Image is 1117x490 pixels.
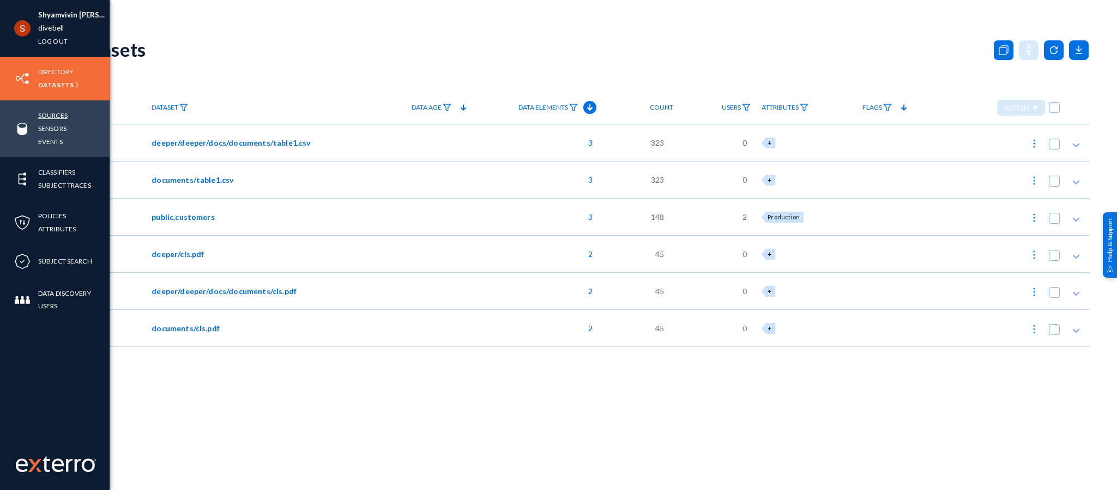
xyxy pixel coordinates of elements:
span: 323 [651,137,664,148]
span: 45 [655,285,664,297]
div: Help & Support [1103,212,1117,278]
span: 0 [742,174,747,186]
span: 0 [742,248,747,260]
a: Users [716,98,756,117]
span: Count [650,104,673,111]
a: Directory [38,65,73,78]
a: Data Age [406,98,457,117]
img: exterro-logo.svg [28,459,41,472]
span: 0 [742,322,747,334]
span: + [768,139,771,146]
li: Shyamvivin [PERSON_NAME] [PERSON_NAME] [38,9,110,22]
span: Production [768,213,800,220]
img: icon-sources.svg [14,121,31,137]
img: icon-more.svg [1029,249,1040,260]
span: 3 [583,174,593,186]
span: public.customers [152,211,215,223]
a: Log out [38,35,68,47]
span: 2 [742,211,747,223]
img: icon-more.svg [1029,286,1040,297]
span: + [768,176,771,183]
span: + [768,288,771,295]
img: icon-filter.svg [883,104,892,111]
a: Subject Search [38,255,92,267]
img: exterro-work-mark.svg [16,456,96,472]
a: Subject Traces [38,179,91,192]
img: icon-more.svg [1029,138,1040,149]
span: Flags [862,104,882,111]
span: Dataset [152,104,178,111]
span: documents/cls.pdf [152,322,220,334]
a: Policies [38,210,66,222]
img: icon-policies.svg [14,214,31,231]
span: 148 [651,211,664,223]
span: 0 [742,137,747,148]
span: Attributes [762,104,799,111]
img: icon-filter.svg [443,104,451,111]
img: ACg8ocLCHWB70YVmYJSZIkanuWRMiAOKj9BOxslbKTvretzi-06qRA=s96-c [14,20,31,37]
span: 3 [583,137,593,148]
span: + [768,325,771,332]
img: icon-filter.svg [800,104,808,111]
a: Dataset [146,98,194,117]
img: icon-filter.svg [742,104,751,111]
span: documents/table1.csv [152,174,233,186]
span: 0 [742,285,747,297]
span: 45 [655,248,664,260]
a: Classifiers [38,166,75,178]
span: + [768,250,771,258]
img: icon-elements.svg [14,171,31,187]
span: 45 [655,322,664,334]
a: Attributes [38,223,76,235]
a: Sources [38,109,68,122]
a: Datasets [38,79,74,91]
span: 323 [651,174,664,186]
span: deeper/deeper/docs/documents/table1.csv [152,137,310,148]
a: Data Elements [513,98,583,117]
a: Events [38,135,63,148]
span: 2 [583,322,593,334]
a: Attributes [756,98,814,117]
span: 3 [583,211,593,223]
img: icon-inventory.svg [14,70,31,87]
img: help_support.svg [1107,265,1114,272]
a: Flags [857,98,897,117]
span: 2 [583,285,593,297]
img: icon-more.svg [1029,212,1040,223]
img: icon-filter.svg [179,104,188,111]
span: Data Elements [518,104,568,111]
img: icon-more.svg [1029,324,1040,334]
a: Sensors [38,122,67,135]
span: 2 [583,248,593,260]
img: icon-filter.svg [569,104,578,111]
a: divebell [38,22,64,34]
span: deeper/deeper/docs/documents/cls.pdf [152,285,297,297]
a: Data Discovery Users [38,287,110,312]
span: Data Age [412,104,442,111]
span: Users [722,104,741,111]
img: icon-compliance.svg [14,253,31,270]
img: icon-more.svg [1029,175,1040,186]
img: icon-members.svg [14,292,31,308]
span: deeper/cls.pdf [152,248,204,260]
